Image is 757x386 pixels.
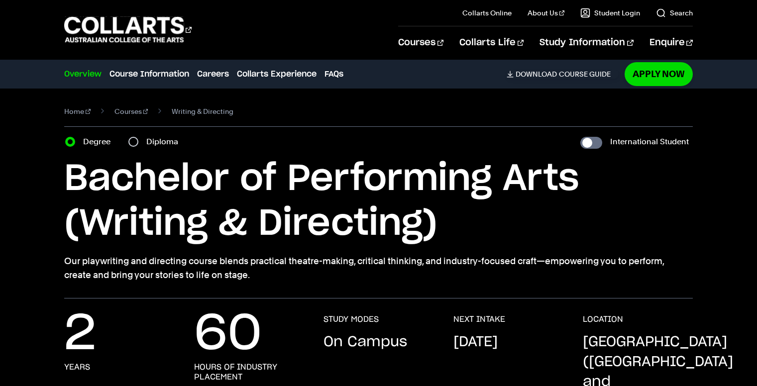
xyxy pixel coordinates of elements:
a: Home [64,104,91,118]
a: About Us [528,8,564,18]
p: 60 [194,314,262,354]
a: Student Login [580,8,640,18]
a: Enquire [649,26,693,59]
a: Courses [398,26,443,59]
label: International Student [610,135,689,149]
h3: hours of industry placement [194,362,304,382]
a: Study Information [540,26,633,59]
a: Collarts Life [459,26,524,59]
label: Degree [83,135,116,149]
a: Collarts Experience [237,68,317,80]
span: Writing & Directing [172,104,233,118]
a: Courses [114,104,148,118]
a: Overview [64,68,102,80]
h3: STUDY MODES [324,314,379,324]
a: DownloadCourse Guide [507,70,619,79]
div: Go to homepage [64,15,192,44]
a: Course Information [109,68,189,80]
a: Search [656,8,693,18]
p: On Campus [324,332,407,352]
p: Our playwriting and directing course blends practical theatre-making, critical thinking, and indu... [64,254,692,282]
p: 2 [64,314,96,354]
h3: NEXT INTAKE [453,314,505,324]
label: Diploma [146,135,184,149]
h1: Bachelor of Performing Arts (Writing & Directing) [64,157,692,246]
h3: LOCATION [583,314,623,324]
p: [DATE] [453,332,498,352]
a: Collarts Online [462,8,512,18]
a: Apply Now [625,62,693,86]
span: Download [516,70,557,79]
a: FAQs [324,68,343,80]
a: Careers [197,68,229,80]
h3: years [64,362,90,372]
